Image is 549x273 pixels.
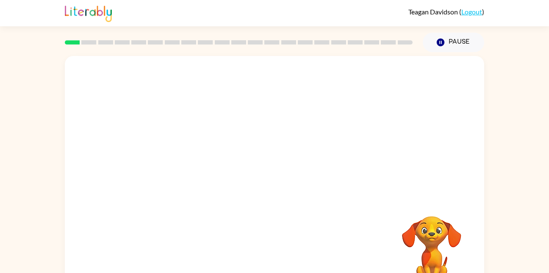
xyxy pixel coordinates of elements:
button: Pause [423,33,484,52]
img: Literably [65,3,112,22]
a: Logout [461,8,482,16]
div: ( ) [408,8,484,16]
span: Teagan Davidson [408,8,459,16]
